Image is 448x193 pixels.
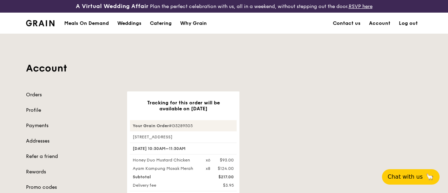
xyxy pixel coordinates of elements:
a: Payments [26,122,119,129]
img: Grain [26,20,54,26]
div: Subtotal [129,174,202,180]
h3: A Virtual Wedding Affair [76,3,149,10]
div: $93.00 [220,157,234,163]
a: Catering [146,13,176,34]
a: Rewards [26,168,119,175]
a: GrainGrain [26,12,54,33]
a: Promo codes [26,184,119,191]
div: Weddings [117,13,141,34]
div: Catering [150,13,172,34]
a: Addresses [26,138,119,145]
div: Honey Duo Mustard Chicken [129,157,202,163]
div: $3.95 [202,182,238,188]
div: #G3289505 [130,120,237,131]
div: Plan the perfect celebration with us, all in a weekend, without stepping out the door. [75,3,374,10]
span: 🦙 [426,173,434,181]
button: Chat with us🦙 [382,169,440,185]
a: Why Grain [176,13,211,34]
a: Weddings [113,13,146,34]
h1: Account [26,62,422,75]
a: Refer a friend [26,153,119,160]
a: Orders [26,91,119,98]
div: $217.00 [202,174,238,180]
a: Profile [26,107,119,114]
div: Ayam Kampung Masak Merah [129,166,202,171]
span: Chat with us [388,173,423,181]
a: RSVP here [349,4,373,9]
div: Why Grain [180,13,207,34]
a: Account [365,13,395,34]
a: Contact us [329,13,365,34]
div: x8 [206,166,210,171]
div: [STREET_ADDRESS] [130,134,237,140]
div: Delivery fee [129,182,202,188]
a: Log out [395,13,422,34]
div: Meals On Demand [64,13,109,34]
strong: Your Grain Order [133,123,169,128]
div: x6 [206,157,210,163]
div: $124.00 [218,166,234,171]
div: [DATE] 10:30AM–11:30AM [130,143,237,154]
h3: Tracking for this order will be available on [DATE] [138,100,228,112]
